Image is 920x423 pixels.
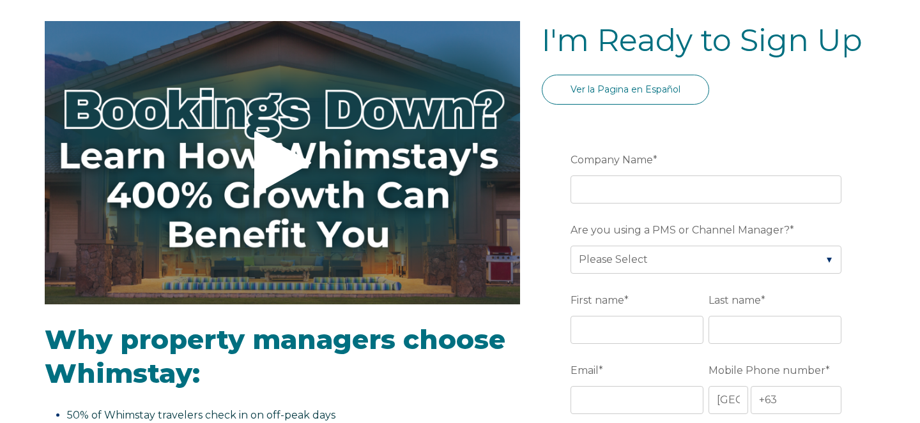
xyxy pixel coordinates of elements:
span: 50% of Whimstay travelers check in on off-peak days [67,409,335,421]
span: First name [571,290,624,310]
a: Ver la Pagina en Español [542,75,709,105]
span: I'm Ready to Sign Up [542,22,862,59]
span: Company Name [571,150,653,170]
span: Mobile Phone number [709,360,825,380]
span: Are you using a PMS or Channel Manager? [571,220,790,240]
span: Why property managers choose Whimstay: [45,323,505,390]
span: Last name [709,290,761,310]
span: Email [571,360,599,380]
